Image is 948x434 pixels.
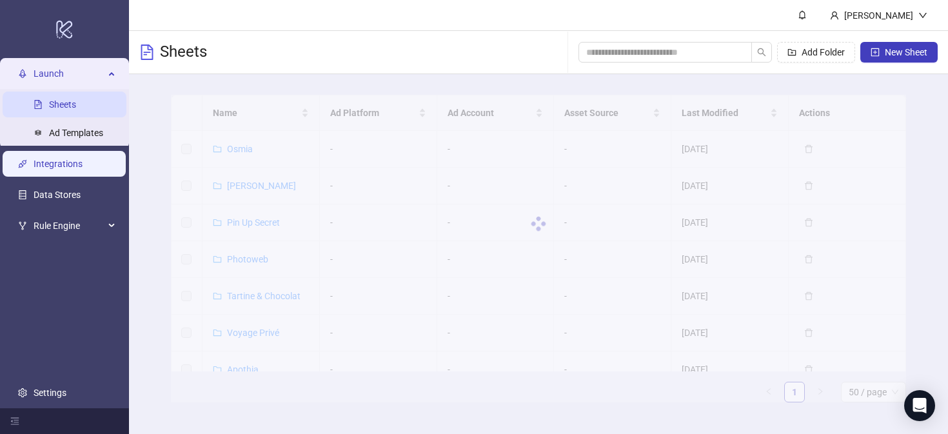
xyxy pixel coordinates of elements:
[871,48,880,57] span: plus-square
[757,48,766,57] span: search
[34,61,104,86] span: Launch
[49,128,103,138] a: Ad Templates
[839,8,918,23] div: [PERSON_NAME]
[10,417,19,426] span: menu-fold
[787,48,796,57] span: folder-add
[34,213,104,239] span: Rule Engine
[798,10,807,19] span: bell
[139,44,155,60] span: file-text
[777,42,855,63] button: Add Folder
[160,42,207,63] h3: Sheets
[34,190,81,200] a: Data Stores
[18,221,27,230] span: fork
[904,390,935,421] div: Open Intercom Messenger
[802,47,845,57] span: Add Folder
[18,69,27,78] span: rocket
[918,11,927,20] span: down
[860,42,938,63] button: New Sheet
[885,47,927,57] span: New Sheet
[49,99,76,110] a: Sheets
[830,11,839,20] span: user
[34,159,83,169] a: Integrations
[34,388,66,398] a: Settings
